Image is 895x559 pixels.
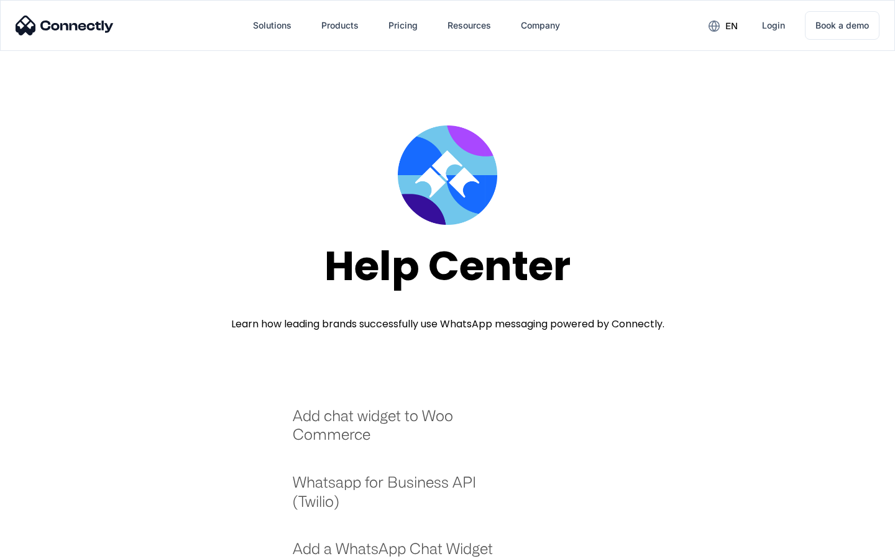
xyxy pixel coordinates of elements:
[725,17,738,35] div: en
[12,537,75,555] aside: Language selected: English
[293,406,510,457] a: Add chat widget to Woo Commerce
[253,17,291,34] div: Solutions
[805,11,879,40] a: Book a demo
[388,17,418,34] div: Pricing
[752,11,795,40] a: Login
[447,17,491,34] div: Resources
[321,17,359,34] div: Products
[324,243,571,289] div: Help Center
[293,473,510,523] a: Whatsapp for Business API (Twilio)
[762,17,785,34] div: Login
[231,317,664,332] div: Learn how leading brands successfully use WhatsApp messaging powered by Connectly.
[16,16,114,35] img: Connectly Logo
[379,11,428,40] a: Pricing
[521,17,560,34] div: Company
[25,537,75,555] ul: Language list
